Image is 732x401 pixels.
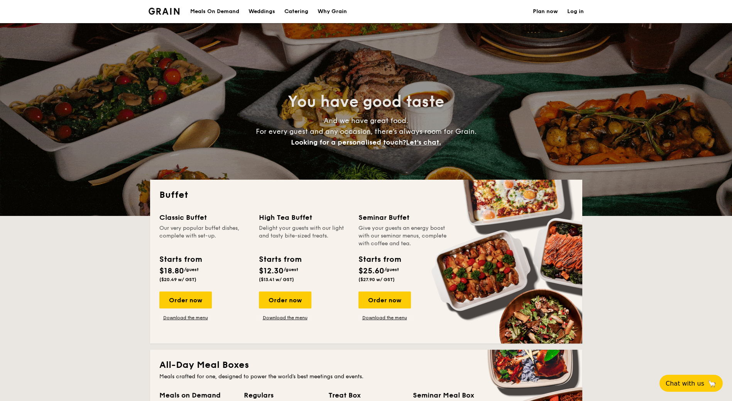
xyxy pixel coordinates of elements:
[159,390,235,401] div: Meals on Demand
[259,212,349,223] div: High Tea Buffet
[259,254,301,265] div: Starts from
[159,224,250,248] div: Our very popular buffet dishes, complete with set-up.
[159,373,573,381] div: Meals crafted for one, designed to power the world's best meetings and events.
[159,189,573,201] h2: Buffet
[358,277,395,282] span: ($27.90 w/ GST)
[328,390,404,401] div: Treat Box
[358,254,401,265] div: Starts from
[259,224,349,248] div: Delight your guests with our light and tasty bite-sized treats.
[159,212,250,223] div: Classic Buffet
[184,267,199,272] span: /guest
[149,8,180,15] img: Grain
[284,267,298,272] span: /guest
[159,277,196,282] span: ($20.49 w/ GST)
[358,212,449,223] div: Seminar Buffet
[259,291,311,308] div: Order now
[159,254,201,265] div: Starts from
[666,380,704,387] span: Chat with us
[159,266,184,276] span: $18.80
[259,266,284,276] span: $12.30
[707,379,717,388] span: 🦙
[159,291,212,308] div: Order now
[358,315,411,321] a: Download the menu
[358,291,411,308] div: Order now
[244,390,319,401] div: Regulars
[659,375,723,392] button: Chat with us🦙
[384,267,399,272] span: /guest
[406,138,441,147] span: Let's chat.
[358,224,449,248] div: Give your guests an energy boost with our seminar menus, complete with coffee and tea.
[149,8,180,15] a: Logotype
[159,315,212,321] a: Download the menu
[159,359,573,371] h2: All-Day Meal Boxes
[413,390,488,401] div: Seminar Meal Box
[358,266,384,276] span: $25.60
[259,277,294,282] span: ($13.41 w/ GST)
[259,315,311,321] a: Download the menu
